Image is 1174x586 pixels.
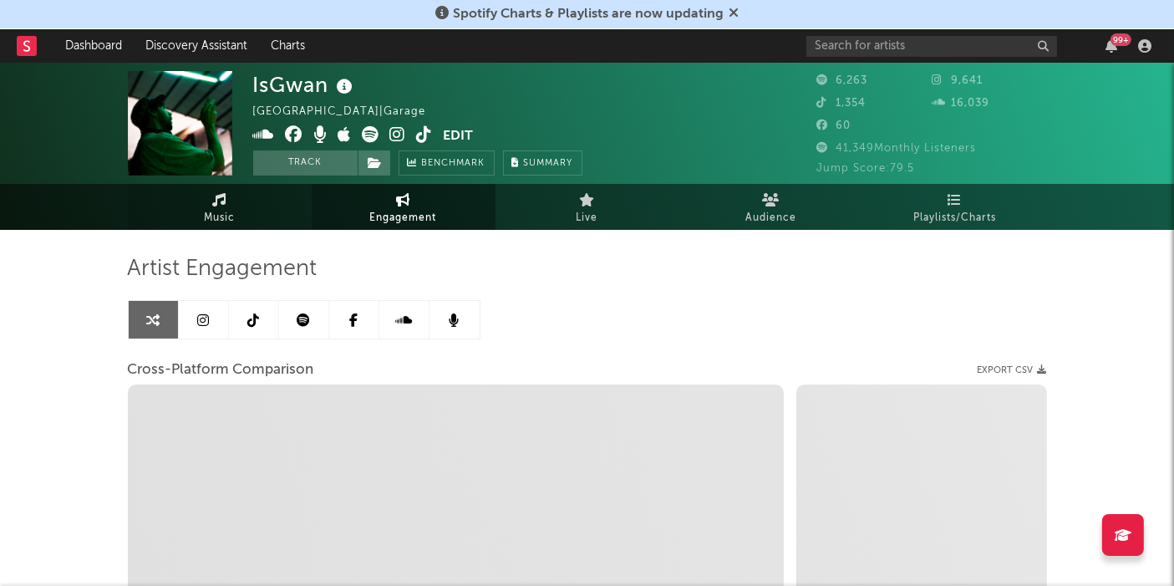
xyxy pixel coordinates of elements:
[253,150,358,176] button: Track
[312,184,496,230] a: Engagement
[577,208,598,228] span: Live
[422,154,485,174] span: Benchmark
[128,259,318,279] span: Artist Engagement
[913,208,996,228] span: Playlists/Charts
[745,208,796,228] span: Audience
[453,8,724,21] span: Spotify Charts & Playlists are now updating
[128,360,314,380] span: Cross-Platform Comparison
[817,98,867,109] span: 1,354
[1105,39,1117,53] button: 99+
[259,29,317,63] a: Charts
[932,98,989,109] span: 16,039
[978,365,1047,375] button: Export CSV
[679,184,863,230] a: Audience
[128,184,312,230] a: Music
[863,184,1047,230] a: Playlists/Charts
[729,8,739,21] span: Dismiss
[370,208,437,228] span: Engagement
[253,71,358,99] div: IsGwan
[817,163,915,174] span: Jump Score: 79.5
[1110,33,1131,46] div: 99 +
[817,143,977,154] span: 41,349 Monthly Listeners
[399,150,495,176] a: Benchmark
[444,126,474,147] button: Edit
[806,36,1057,57] input: Search for artists
[817,120,851,131] span: 60
[53,29,134,63] a: Dashboard
[134,29,259,63] a: Discovery Assistant
[932,75,983,86] span: 9,641
[817,75,868,86] span: 6,263
[524,159,573,168] span: Summary
[204,208,235,228] span: Music
[496,184,679,230] a: Live
[253,102,445,122] div: [GEOGRAPHIC_DATA] | Garage
[503,150,582,176] button: Summary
